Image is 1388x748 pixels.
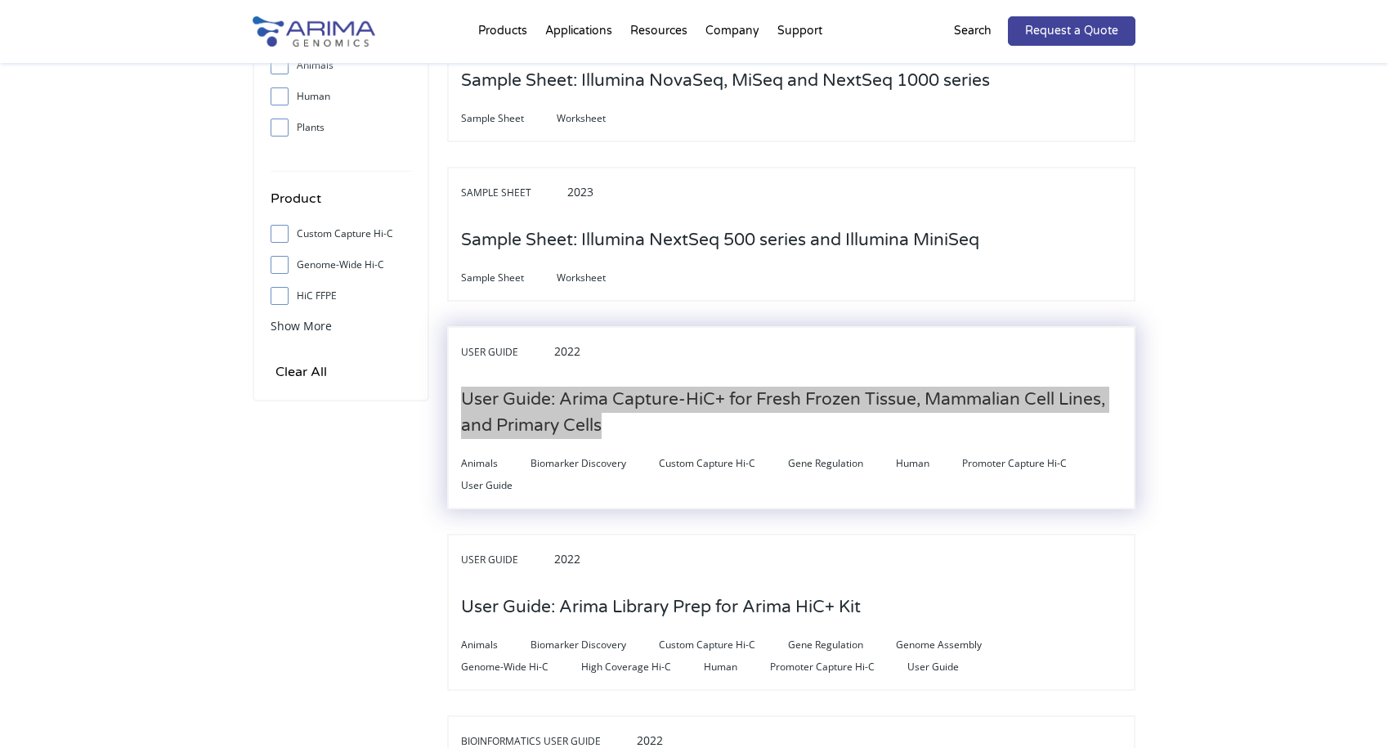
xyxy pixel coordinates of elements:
[461,476,545,495] span: User Guide
[271,84,411,109] label: Human
[271,188,411,222] h4: Product
[461,598,861,616] a: User Guide: Arima Library Prep for Arima HiC+ Kit
[253,16,375,47] img: Arima-Genomics-logo
[271,318,332,334] span: Show More
[1008,16,1135,46] a: Request a Quote
[461,374,1122,451] h3: User Guide: Arima Capture-HiC+ for Fresh Frozen Tissue, Mammalian Cell Lines, and Primary Cells
[461,454,531,473] span: Animals
[659,454,788,473] span: Custom Capture Hi-C
[461,635,531,655] span: Animals
[271,284,411,308] label: HiC FFPE
[567,184,593,199] span: 2023
[554,551,580,567] span: 2022
[271,115,411,140] label: Plants
[788,454,896,473] span: Gene Regulation
[907,657,992,677] span: User Guide
[659,635,788,655] span: Custom Capture Hi-C
[461,215,979,266] h3: Sample Sheet: Illumina NextSeq 500 series and Illumina MiniSeq
[770,657,907,677] span: Promoter Capture Hi-C
[531,635,659,655] span: Biomarker Discovery
[896,454,962,473] span: Human
[461,109,557,128] span: Sample Sheet
[461,72,990,90] a: Sample Sheet: Illumina NovaSeq, MiSeq and NextSeq 1000 series
[461,231,979,249] a: Sample Sheet: Illumina NextSeq 500 series and Illumina MiniSeq
[225,67,289,83] span: Last Name
[271,361,332,383] input: Clear All
[271,53,411,78] label: Animals
[557,268,638,288] span: Worksheet
[461,657,581,677] span: Genome-Wide Hi-C
[461,56,990,106] h3: Sample Sheet: Illumina NovaSeq, MiSeq and NextSeq 1000 series
[271,253,411,277] label: Genome-Wide Hi-C
[461,417,1122,435] a: User Guide: Arima Capture-HiC+ for Fresh Frozen Tissue, Mammalian Cell Lines, and Primary Cells
[271,222,411,246] label: Custom Capture Hi-C
[557,109,638,128] span: Worksheet
[896,635,1014,655] span: Genome Assembly
[954,20,992,42] p: Search
[461,550,551,570] span: User Guide
[637,732,663,748] span: 2022
[531,454,659,473] span: Biomarker Discovery
[461,183,564,203] span: Sample Sheet
[461,582,861,633] h3: User Guide: Arima Library Prep for Arima HiC+ Kit
[461,343,551,362] span: User Guide
[581,657,704,677] span: High Coverage Hi-C
[554,343,580,359] span: 2022
[962,454,1099,473] span: Promoter Capture Hi-C
[704,657,770,677] span: Human
[788,635,896,655] span: Gene Regulation
[461,268,557,288] span: Sample Sheet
